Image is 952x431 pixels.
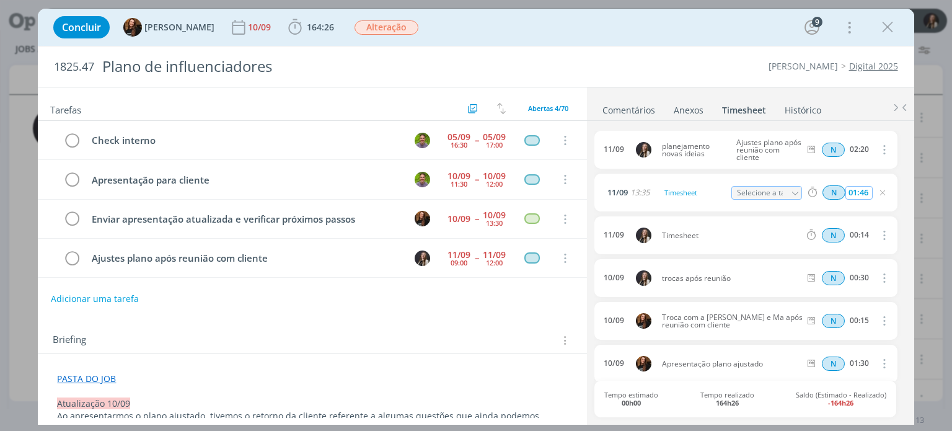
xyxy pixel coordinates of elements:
div: 11/09 [483,251,506,259]
a: Digital 2025 [849,60,898,72]
span: -- [475,175,478,184]
span: Tarefas [50,101,81,116]
img: T [415,211,430,226]
button: 9 [802,17,822,37]
div: Horas normais [822,357,845,371]
div: 9 [812,17,822,27]
div: Check interno [86,133,403,148]
div: 11:30 [451,180,467,187]
div: 01:30 [850,359,869,368]
div: Plano de influenciadores [97,51,541,82]
a: Comentários [602,99,656,117]
div: 10/09 [604,359,624,368]
span: Tempo realizado [700,391,754,407]
div: 11/09 [604,145,624,154]
div: Horas normais [822,271,845,285]
div: 10/09 [447,215,470,223]
span: N [822,228,845,242]
div: dialog [38,9,914,425]
div: Horas normais [822,185,845,200]
button: Alteração [354,20,419,35]
span: trocas após reunião [657,275,805,282]
span: Briefing [53,332,86,349]
img: T [123,18,142,37]
button: T [413,131,432,149]
span: planejamento novas ideias [657,143,731,158]
button: Adicionar uma tarefa [50,288,139,310]
span: 11/09 [607,189,628,197]
div: 13:30 [486,220,503,226]
div: 02:20 [850,145,869,154]
div: 10/09 [604,316,624,325]
div: 05/09 [447,133,470,141]
div: Apresentação para cliente [86,172,403,188]
div: 00:15 [850,316,869,325]
span: N [822,185,845,200]
button: 164:26 [285,17,337,37]
span: N [822,271,845,285]
b: 164h26 [716,398,739,407]
img: L [636,142,651,158]
img: L [636,270,651,286]
img: T [636,313,651,329]
img: T [415,133,430,148]
span: Timesheet [657,232,805,239]
button: T [413,210,432,228]
div: Horas normais [822,314,845,328]
img: T [636,356,651,371]
span: -- [475,215,478,223]
a: [PERSON_NAME] [769,60,838,72]
span: Ajustes plano após reunião com cliente [731,139,803,161]
button: T [413,170,432,189]
img: L [636,228,651,243]
span: 164:26 [307,21,334,33]
div: 09:00 [451,259,467,266]
div: Ajustes plano após reunião com cliente [86,251,403,266]
span: Troca com a [PERSON_NAME] e Ma após reunião com cliente [657,314,805,329]
button: Concluir [53,16,110,38]
span: [PERSON_NAME] [144,23,214,32]
div: 05/09 [483,133,506,141]
span: Atualização 10/09 [57,398,130,409]
span: -- [475,136,478,144]
span: 13:35 [630,189,650,197]
b: -164h26 [828,398,853,407]
div: 10/09 [248,23,273,32]
span: Alteração [355,20,418,35]
span: Concluir [62,22,101,32]
div: Timesheet [662,186,729,200]
span: N [822,314,845,328]
div: 16:30 [451,141,467,148]
div: Horas normais [822,228,845,242]
div: 10/09 [483,172,506,180]
div: Anexos [674,104,703,117]
span: N [822,357,845,371]
img: L [415,251,430,266]
a: Timesheet [721,99,767,117]
div: 12:00 [486,180,503,187]
a: PASTA DO JOB [57,373,116,384]
a: Histórico [784,99,822,117]
button: T[PERSON_NAME] [123,18,214,37]
div: 17:00 [486,141,503,148]
div: 10/09 [604,273,624,282]
span: -- [475,254,478,262]
img: arrow-down-up.svg [497,103,506,114]
b: 00h00 [622,398,641,407]
span: Tempo estimado [604,391,658,407]
div: 10/09 [483,211,506,220]
span: Abertas 4/70 [528,104,568,113]
span: 1825.47 [54,60,94,74]
div: Enviar apresentação atualizada e verificar próximos passos [86,211,403,227]
div: Horas normais [822,143,845,157]
div: 10/09 [447,172,470,180]
span: N [822,143,845,157]
span: Apresentação plano ajustado [657,360,805,368]
div: 12:00 [486,259,503,266]
div: 11/09 [604,231,624,239]
div: 00:14 [850,231,869,239]
button: L [413,249,432,267]
div: 00:30 [850,273,869,282]
span: Saldo (Estimado - Realizado) [796,391,886,407]
div: 11/09 [447,251,470,259]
